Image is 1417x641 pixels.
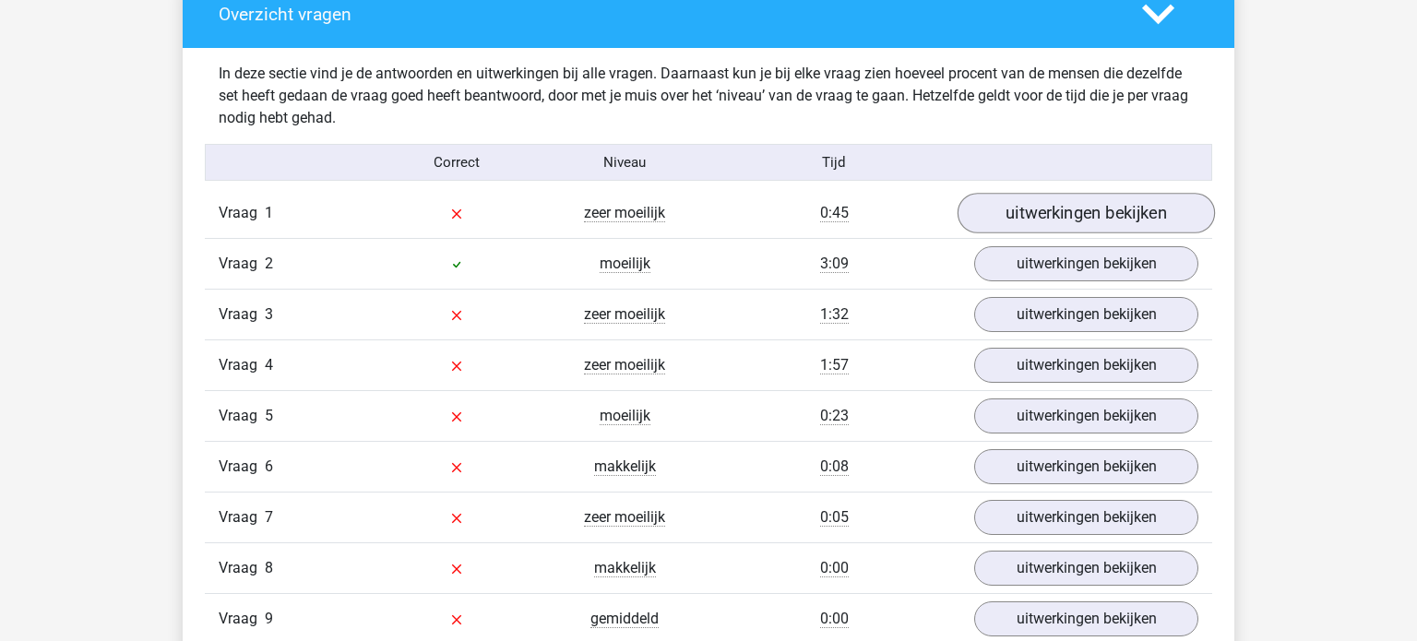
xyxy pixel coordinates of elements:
span: 5 [265,407,273,424]
span: makkelijk [594,559,656,577]
span: Vraag [219,506,265,528]
span: moeilijk [600,407,650,425]
span: Vraag [219,253,265,275]
span: 1:57 [820,356,849,374]
div: In deze sectie vind je de antwoorden en uitwerkingen bij alle vragen. Daarnaast kun je bij elke v... [205,63,1212,129]
span: 6 [265,457,273,475]
span: Vraag [219,608,265,630]
div: Niveau [541,152,708,173]
span: 0:23 [820,407,849,425]
span: makkelijk [594,457,656,476]
span: moeilijk [600,255,650,273]
span: 1 [265,204,273,221]
span: Vraag [219,456,265,478]
span: Vraag [219,405,265,427]
span: Vraag [219,202,265,224]
a: uitwerkingen bekijken [974,297,1198,332]
span: 1:32 [820,305,849,324]
a: uitwerkingen bekijken [974,500,1198,535]
a: uitwerkingen bekijken [974,398,1198,433]
span: 3 [265,305,273,323]
a: uitwerkingen bekijken [958,194,1215,234]
h4: Overzicht vragen [219,4,1114,25]
span: gemiddeld [590,610,659,628]
a: uitwerkingen bekijken [974,551,1198,586]
span: zeer moeilijk [584,305,665,324]
span: 7 [265,508,273,526]
span: 0:08 [820,457,849,476]
span: Vraag [219,557,265,579]
span: 3:09 [820,255,849,273]
span: 0:45 [820,204,849,222]
span: 0:05 [820,508,849,527]
span: Vraag [219,354,265,376]
span: 4 [265,356,273,374]
a: uitwerkingen bekijken [974,246,1198,281]
div: Tijd [708,152,960,173]
span: 2 [265,255,273,272]
span: 9 [265,610,273,627]
a: uitwerkingen bekijken [974,601,1198,636]
span: 0:00 [820,559,849,577]
span: zeer moeilijk [584,204,665,222]
span: zeer moeilijk [584,508,665,527]
div: Correct [374,152,542,173]
a: uitwerkingen bekijken [974,348,1198,383]
span: Vraag [219,303,265,326]
a: uitwerkingen bekijken [974,449,1198,484]
span: 0:00 [820,610,849,628]
span: zeer moeilijk [584,356,665,374]
span: 8 [265,559,273,576]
